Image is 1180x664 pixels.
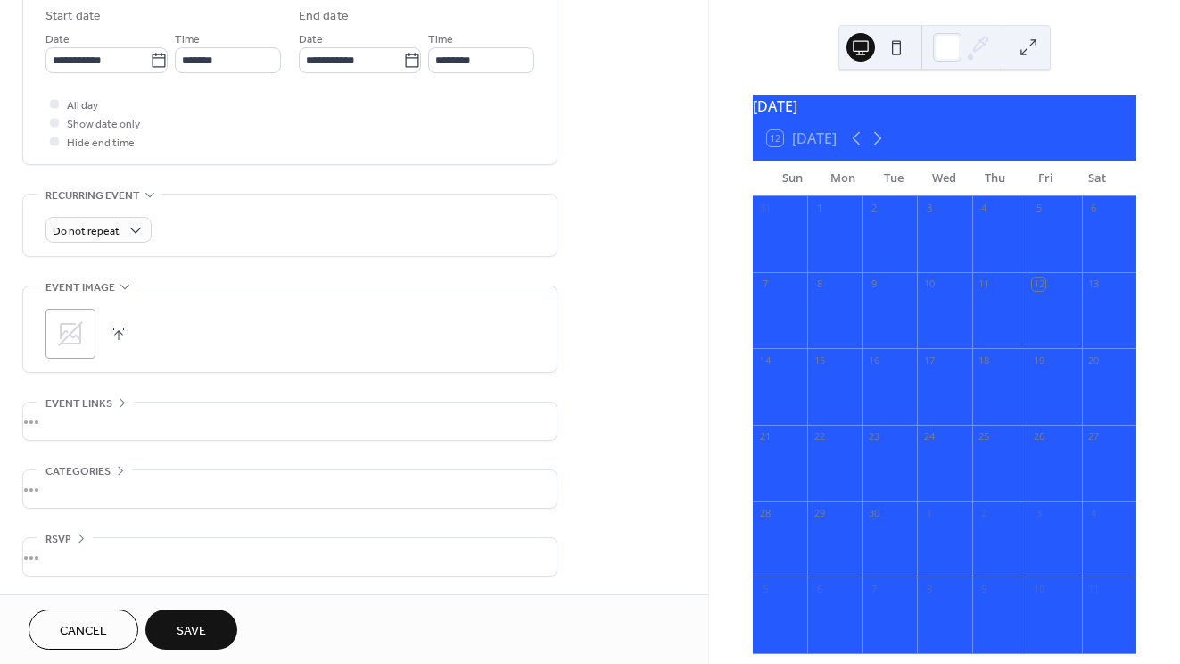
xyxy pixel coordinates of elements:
[868,506,881,519] div: 30
[45,394,112,413] span: Event links
[45,530,71,549] span: RSVP
[767,161,818,196] div: Sun
[813,582,826,595] div: 6
[45,7,101,26] div: Start date
[428,30,453,49] span: Time
[868,353,881,367] div: 16
[1032,582,1045,595] div: 10
[145,610,237,650] button: Save
[758,202,772,215] div: 31
[45,309,95,359] div: ;
[23,470,557,508] div: •••
[1032,506,1045,519] div: 3
[1087,430,1101,444] div: 27
[868,430,881,444] div: 23
[813,202,826,215] div: 1
[919,161,970,196] div: Wed
[868,582,881,595] div: 7
[67,115,140,134] span: Show date only
[758,430,772,444] div: 21
[868,202,881,215] div: 2
[758,353,772,367] div: 14
[922,430,936,444] div: 24
[67,96,98,115] span: All day
[758,506,772,519] div: 28
[970,161,1020,196] div: Thu
[922,202,936,215] div: 3
[813,353,826,367] div: 15
[1087,582,1101,595] div: 11
[813,506,826,519] div: 29
[813,278,826,291] div: 8
[978,353,991,367] div: 18
[818,161,869,196] div: Mon
[299,30,323,49] span: Date
[1032,353,1045,367] div: 19
[978,582,991,595] div: 9
[758,278,772,291] div: 7
[922,353,936,367] div: 17
[922,278,936,291] div: 10
[175,30,200,49] span: Time
[1032,278,1045,291] div: 12
[53,221,120,242] span: Do not repeat
[23,403,557,440] div: •••
[67,134,135,153] span: Hide end time
[978,278,991,291] div: 11
[45,462,111,481] span: Categories
[1087,353,1101,367] div: 20
[60,622,107,641] span: Cancel
[978,202,991,215] div: 4
[299,7,349,26] div: End date
[1087,506,1101,519] div: 4
[1087,202,1101,215] div: 6
[758,582,772,595] div: 5
[813,430,826,444] div: 22
[978,430,991,444] div: 25
[869,161,920,196] div: Tue
[1071,161,1122,196] div: Sat
[1032,430,1045,444] div: 26
[868,278,881,291] div: 9
[177,622,206,641] span: Save
[1032,202,1045,215] div: 5
[1020,161,1071,196] div: Fri
[1087,278,1101,291] div: 13
[23,538,557,576] div: •••
[753,95,1136,117] div: [DATE]
[45,187,140,205] span: Recurring event
[922,506,936,519] div: 1
[29,610,138,650] button: Cancel
[978,506,991,519] div: 2
[45,30,70,49] span: Date
[922,582,936,595] div: 8
[45,278,115,297] span: Event image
